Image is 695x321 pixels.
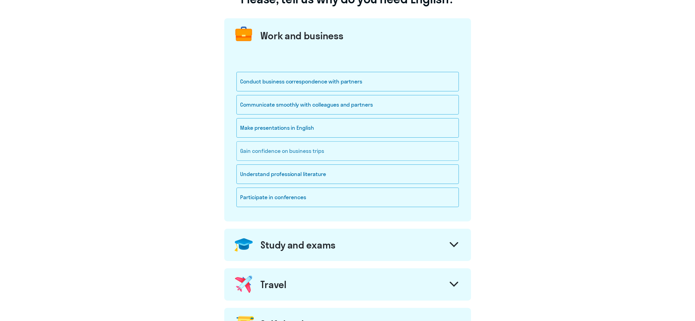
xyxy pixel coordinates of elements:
[236,72,459,91] div: Conduct business correspondence with partners
[232,234,255,256] img: confederate-hat.png
[236,95,459,115] div: Communicate smoothly with colleagues and partners
[236,141,459,161] div: Gain confidence on business trips
[261,239,336,251] div: Study and exams
[236,188,459,207] div: Participate in conferences
[261,278,286,291] div: Travel
[232,273,255,296] img: plane.png
[232,23,255,46] img: briefcase.png
[236,118,459,138] div: Make presentations in English
[236,164,459,184] div: Understand professional literature
[261,30,343,42] div: Work and business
